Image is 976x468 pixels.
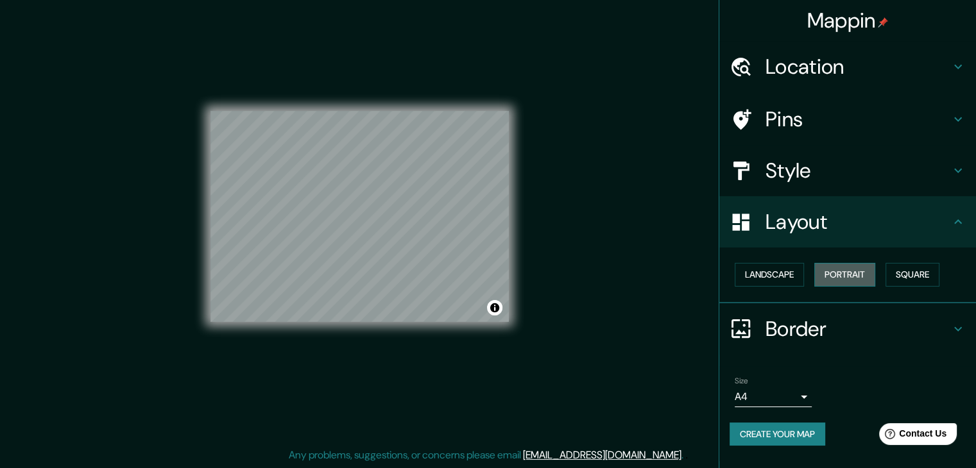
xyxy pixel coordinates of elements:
div: Location [719,41,976,92]
iframe: Help widget launcher [862,418,962,454]
button: Square [886,263,939,287]
img: pin-icon.png [878,17,888,28]
h4: Mappin [807,8,889,33]
button: Landscape [735,263,804,287]
h4: Style [766,158,950,183]
div: . [683,447,685,463]
a: [EMAIL_ADDRESS][DOMAIN_NAME] [523,448,681,462]
div: Pins [719,94,976,145]
button: Create your map [730,422,825,446]
div: Layout [719,196,976,247]
div: Border [719,303,976,355]
button: Toggle attribution [487,300,502,315]
canvas: Map [210,111,509,322]
h4: Location [766,54,950,79]
p: Any problems, suggestions, or concerns please email . [289,447,683,463]
h4: Layout [766,209,950,235]
div: A4 [735,387,812,407]
div: Style [719,145,976,196]
label: Size [735,375,748,386]
div: . [685,447,688,463]
h4: Pins [766,106,950,132]
button: Portrait [814,263,875,287]
h4: Border [766,316,950,342]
